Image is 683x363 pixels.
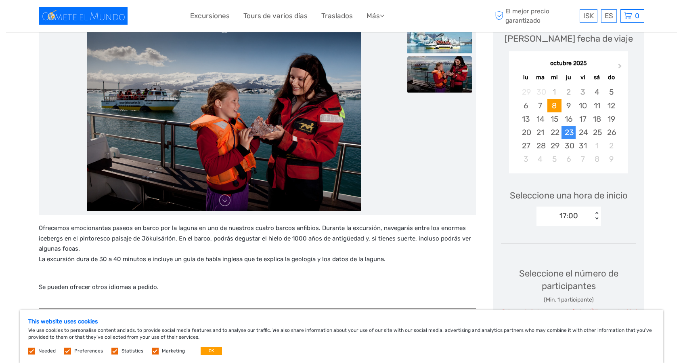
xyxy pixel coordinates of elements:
[407,17,472,53] img: 7847e73af99d43878cea5bcaa9fd65fb_slider_thumbnail.jpg
[561,126,576,139] div: Choose jueves, 23 de octubre de 2025
[604,99,618,112] div: Choose domingo, 12 de octubre de 2025
[590,152,604,166] div: Choose sábado, 8 de noviembre de 2025
[547,72,561,83] div: mi
[604,139,618,152] div: Choose domingo, 2 de noviembre de 2025
[547,139,561,152] div: Choose miércoles, 29 de octubre de 2025
[590,72,604,83] div: sá
[501,296,636,304] div: (Min. 1 participante)
[533,126,547,139] div: Choose martes, 21 de octubre de 2025
[28,318,655,325] h5: This website uses cookies
[576,99,590,112] div: Choose viernes, 10 de octubre de 2025
[590,99,604,112] div: Choose sábado, 11 de octubre de 2025
[519,99,533,112] div: Choose lunes, 6 de octubre de 2025
[604,85,618,99] div: Choose domingo, 5 de octubre de 2025
[87,17,362,211] img: 8d24a25143e54e28a6154e819ae0ec43_main_slider.jpg
[547,99,561,112] div: Choose miércoles, 8 de octubre de 2025
[547,112,561,126] div: Choose miércoles, 15 de octubre de 2025
[122,348,143,355] label: Statistics
[190,10,230,22] a: Excursiones
[547,152,561,166] div: Choose miércoles, 5 de noviembre de 2025
[593,212,600,220] div: < >
[561,152,576,166] div: Choose jueves, 6 de noviembre de 2025
[604,72,618,83] div: do
[38,348,56,355] label: Needed
[367,10,384,22] a: Más
[20,310,663,363] div: We use cookies to personalise content and ads, to provide social media features and to analyse ou...
[533,139,547,152] div: Choose martes, 28 de octubre de 2025
[533,85,547,99] div: Not available martes, 30 de septiembre de 2025
[561,112,576,126] div: Choose jueves, 16 de octubre de 2025
[547,85,561,99] div: Not available miércoles, 1 de octubre de 2025
[505,32,633,45] div: [PERSON_NAME] fecha de viaje
[243,10,308,22] a: Tours de varios días
[533,72,547,83] div: ma
[576,72,590,83] div: vi
[162,348,185,355] label: Marketing
[509,59,628,68] div: octubre 2025
[39,223,476,300] div: Se pueden ofrecer otros idiomas a pedido.
[590,112,604,126] div: Choose sábado, 18 de octubre de 2025
[576,139,590,152] div: Choose viernes, 31 de octubre de 2025
[519,152,533,166] div: Choose lunes, 3 de noviembre de 2025
[561,85,576,99] div: Not available jueves, 2 de octubre de 2025
[590,139,604,152] div: Choose sábado, 1 de noviembre de 2025
[576,152,590,166] div: Choose viernes, 7 de noviembre de 2025
[583,12,594,20] span: ISK
[561,72,576,83] div: ju
[519,112,533,126] div: Choose lunes, 13 de octubre de 2025
[561,139,576,152] div: Choose jueves, 30 de octubre de 2025
[604,126,618,139] div: Choose domingo, 26 de octubre de 2025
[519,72,533,83] div: lu
[321,10,353,22] a: Traslados
[407,56,472,93] img: 8d24a25143e54e28a6154e819ae0ec43_slider_thumbnail.jpg
[510,189,628,202] span: Seleccione una hora de inicio
[590,126,604,139] div: Choose sábado, 25 de octubre de 2025
[561,99,576,112] div: Choose jueves, 9 de octubre de 2025
[519,85,533,99] div: Not available lunes, 29 de septiembre de 2025
[547,126,561,139] div: Choose miércoles, 22 de octubre de 2025
[501,267,636,323] div: Seleccione el número de participantes
[533,112,547,126] div: Choose martes, 14 de octubre de 2025
[576,112,590,126] div: Choose viernes, 17 de octubre de 2025
[93,13,103,22] button: Open LiveChat chat widget
[39,223,476,264] p: Ofrecemos emocionantes paseos en barco por la laguna en uno de nuestros cuatro barcos anfibios. D...
[511,85,625,166] div: month 2025-10
[201,347,222,355] button: OK
[74,348,103,355] label: Preferences
[634,12,641,20] span: 0
[601,9,617,23] div: ES
[501,308,636,323] div: Solo queda 1 plaza para esta fecha. ¡Última oportunidad de reservar!
[614,61,627,74] button: Next Month
[533,99,547,112] div: Choose martes, 7 de octubre de 2025
[519,126,533,139] div: Choose lunes, 20 de octubre de 2025
[576,85,590,99] div: Not available viernes, 3 de octubre de 2025
[11,14,91,21] p: We're away right now. Please check back later!
[559,211,578,221] div: 17:00
[39,7,128,25] img: 1596-f2c90223-336e-450d-9c2c-e84ae6d72b4c_logo_small.jpg
[604,152,618,166] div: Choose domingo, 9 de noviembre de 2025
[604,112,618,126] div: Choose domingo, 19 de octubre de 2025
[493,7,578,25] span: El mejor precio garantizado
[519,139,533,152] div: Choose lunes, 27 de octubre de 2025
[533,152,547,166] div: Choose martes, 4 de noviembre de 2025
[576,126,590,139] div: Choose viernes, 24 de octubre de 2025
[590,85,604,99] div: Choose sábado, 4 de octubre de 2025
